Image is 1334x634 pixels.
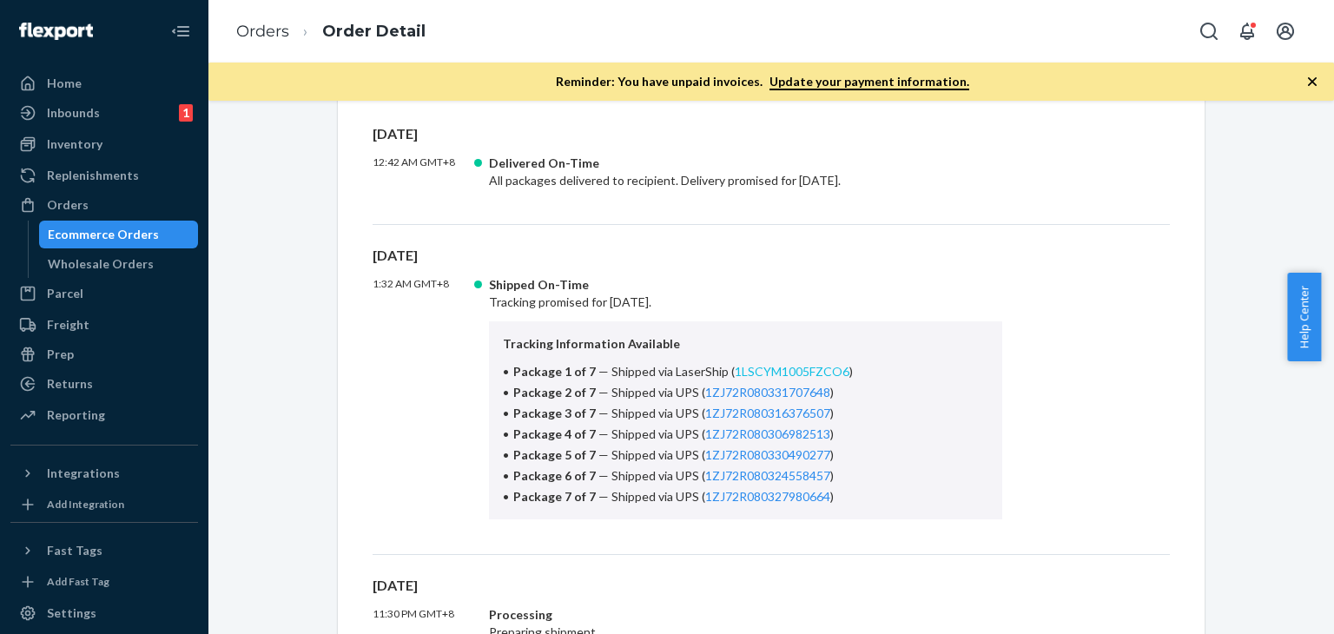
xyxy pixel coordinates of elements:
a: Wholesale Orders [39,250,199,278]
div: Inventory [47,135,102,153]
ol: breadcrumbs [222,6,439,57]
div: Settings [47,604,96,622]
span: — [598,468,609,483]
a: Ecommerce Orders [39,221,199,248]
a: Reporting [10,401,198,429]
span: Package 4 of 7 [513,426,596,441]
a: 1LSCYM1005FZCO6 [735,364,849,379]
div: Add Integration [47,497,124,512]
div: Wholesale Orders [48,255,154,273]
span: Shipped via UPS ( ) [611,489,834,504]
div: Inbounds [47,104,100,122]
span: Package 5 of 7 [513,447,596,462]
span: — [598,406,609,420]
div: Integrations [47,465,120,482]
div: Parcel [47,285,83,302]
div: Freight [47,316,89,334]
a: 1ZJ72R080306982513 [705,426,830,441]
span: Package 3 of 7 [513,406,596,420]
div: Delivered On-Time [489,155,1002,172]
button: Open Search Box [1192,14,1226,49]
div: Processing [489,606,1002,624]
a: Inbounds1 [10,99,198,127]
a: Inventory [10,130,198,158]
a: Orders [10,191,198,219]
div: Prep [47,346,74,363]
div: Returns [47,375,93,393]
a: Parcel [10,280,198,307]
p: [DATE] [373,124,1170,144]
span: — [598,385,609,400]
span: Shipped via UPS ( ) [611,447,834,462]
span: Package 2 of 7 [513,385,596,400]
a: Returns [10,370,198,398]
span: Shipped via LaserShip ( ) [611,364,853,379]
img: Flexport logo [19,23,93,40]
p: Reminder: You have unpaid invoices. [556,73,969,90]
a: Replenishments [10,162,198,189]
p: 12:42 AM GMT+8 [373,155,475,189]
div: Home [47,75,82,92]
span: Shipped via UPS ( ) [611,385,834,400]
a: Update your payment information. [769,74,969,90]
a: Order Detail [322,22,426,41]
button: Fast Tags [10,537,198,565]
p: 1:32 AM GMT+8 [373,276,475,519]
p: Tracking Information Available [503,335,988,353]
a: Prep [10,340,198,368]
button: Close Navigation [163,14,198,49]
span: — [598,426,609,441]
span: Package 6 of 7 [513,468,596,483]
p: [DATE] [373,246,1170,266]
a: 1ZJ72R080330490277 [705,447,830,462]
a: 1ZJ72R080331707648 [705,385,830,400]
a: 1ZJ72R080327980664 [705,489,830,504]
button: Integrations [10,459,198,487]
span: Shipped via UPS ( ) [611,468,834,483]
a: Orders [236,22,289,41]
span: Package 1 of 7 [513,364,596,379]
div: Orders [47,196,89,214]
a: Settings [10,599,198,627]
button: Open account menu [1268,14,1303,49]
a: Add Fast Tag [10,571,198,592]
div: 1 [179,104,193,122]
button: Open notifications [1230,14,1265,49]
span: Shipped via UPS ( ) [611,426,834,441]
div: Reporting [47,406,105,424]
div: Shipped On-Time [489,276,1002,294]
p: [DATE] [373,576,1170,596]
span: Shipped via UPS ( ) [611,406,834,420]
a: Add Integration [10,494,198,515]
span: — [598,364,609,379]
div: Tracking promised for [DATE]. [489,276,1002,519]
a: 1ZJ72R080316376507 [705,406,830,420]
a: Freight [10,311,198,339]
a: Home [10,69,198,97]
button: Help Center [1287,273,1321,361]
div: Ecommerce Orders [48,226,159,243]
div: All packages delivered to recipient. Delivery promised for [DATE]. [489,155,1002,189]
span: Package 7 of 7 [513,489,596,504]
a: 1ZJ72R080324558457 [705,468,830,483]
div: Add Fast Tag [47,574,109,589]
div: Fast Tags [47,542,102,559]
span: — [598,447,609,462]
div: Replenishments [47,167,139,184]
span: — [598,489,609,504]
